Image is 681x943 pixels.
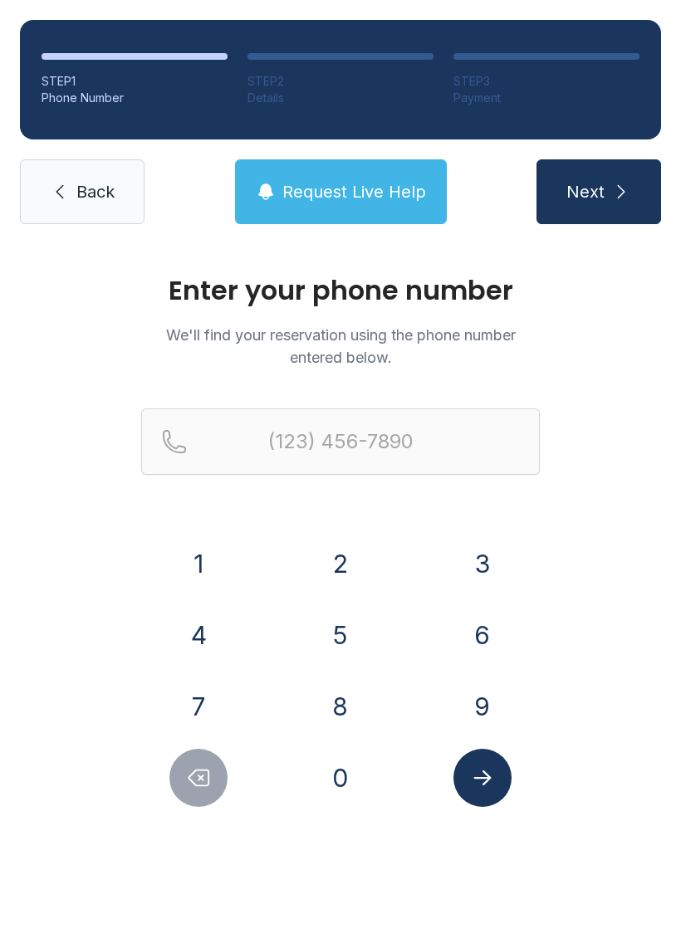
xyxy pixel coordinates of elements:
[453,73,639,90] div: STEP 3
[169,677,228,735] button: 7
[247,90,434,106] div: Details
[453,606,512,664] button: 6
[311,749,370,807] button: 0
[282,180,426,203] span: Request Live Help
[247,73,434,90] div: STEP 2
[311,535,370,593] button: 2
[169,749,228,807] button: Delete number
[76,180,115,203] span: Back
[42,90,228,106] div: Phone Number
[453,749,512,807] button: Submit lookup form
[453,90,639,106] div: Payment
[311,677,370,735] button: 8
[566,180,605,203] span: Next
[141,408,540,475] input: Reservation phone number
[169,606,228,664] button: 4
[141,324,540,369] p: We'll find your reservation using the phone number entered below.
[453,535,512,593] button: 3
[453,677,512,735] button: 9
[311,606,370,664] button: 5
[169,535,228,593] button: 1
[141,277,540,304] h1: Enter your phone number
[42,73,228,90] div: STEP 1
